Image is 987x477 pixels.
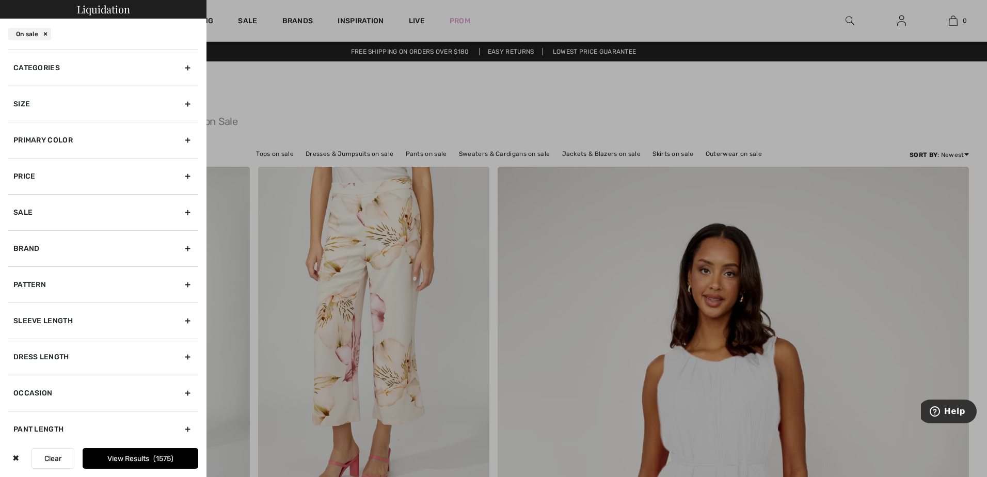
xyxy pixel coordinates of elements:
button: Clear [31,448,74,469]
div: ✖ [8,448,23,469]
div: Size [8,86,198,122]
div: Sale [8,194,198,230]
div: Primary Color [8,122,198,158]
iframe: Opens a widget where you can find more information [921,400,977,425]
div: Sleeve length [8,303,198,339]
span: 1575 [153,454,173,463]
div: Brand [8,230,198,266]
div: Dress Length [8,339,198,375]
div: Categories [8,50,198,86]
div: On sale [8,28,51,40]
div: Occasion [8,375,198,411]
div: Pant Length [8,411,198,447]
button: View Results1575 [83,448,198,469]
div: Price [8,158,198,194]
div: Pattern [8,266,198,303]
